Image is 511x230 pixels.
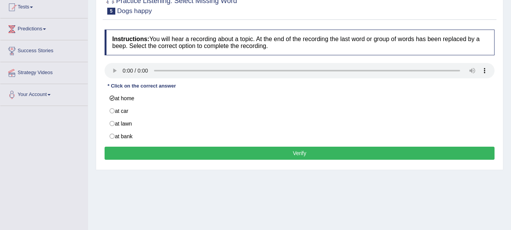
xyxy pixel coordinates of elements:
a: Predictions [0,18,88,38]
h4: You will hear a recording about a topic. At the end of the recording the last word or group of wo... [105,30,495,55]
label: at car [105,104,495,117]
small: Dogs happy [117,7,152,15]
label: at home [105,92,495,105]
span: 5 [107,8,115,15]
a: Your Account [0,84,88,103]
a: Strategy Videos [0,62,88,81]
label: at bank [105,130,495,143]
button: Verify [105,147,495,160]
a: Success Stories [0,40,88,60]
b: Instructions: [112,36,149,42]
div: * Click on the correct answer [105,82,179,89]
label: at lawn [105,117,495,130]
